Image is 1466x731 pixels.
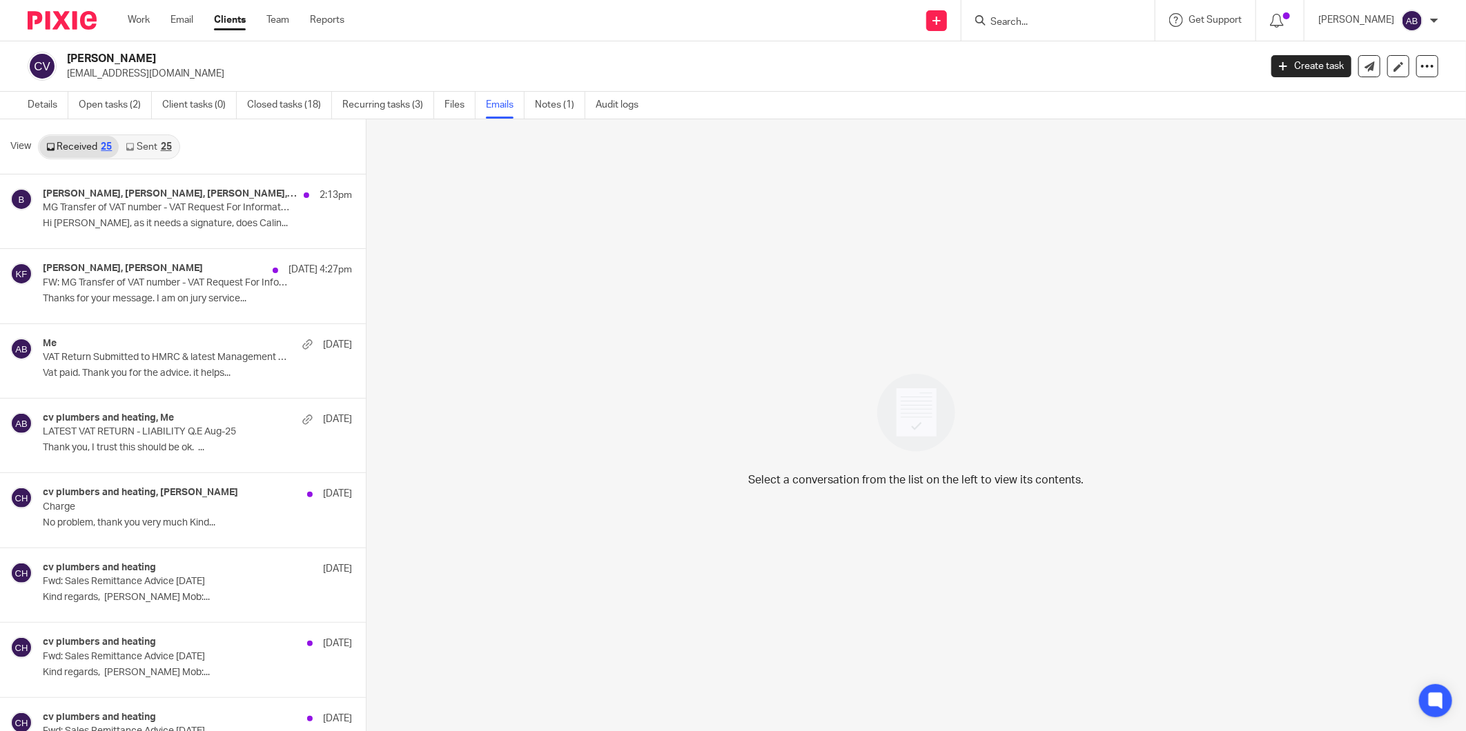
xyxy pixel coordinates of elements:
[43,368,352,379] p: Vat paid. Thank you for the advice. it helps...
[323,487,352,501] p: [DATE]
[43,576,290,588] p: Fwd: Sales Remittance Advice [DATE]
[128,13,150,27] a: Work
[43,277,290,289] p: FW: MG Transfer of VAT number - VAT Request For Information – OFFICE USE ONLY DO NOT AMEND SUBJEC...
[162,92,237,119] a: Client tasks (0)
[28,92,68,119] a: Details
[43,338,57,350] h4: Me
[289,263,352,277] p: [DATE] 4:27pm
[1189,15,1242,25] span: Get Support
[868,365,964,461] img: image
[323,562,352,576] p: [DATE]
[10,637,32,659] img: svg%3E
[43,263,203,274] h4: [PERSON_NAME], [PERSON_NAME]
[28,52,57,81] img: svg%3E
[43,218,352,230] p: Hi [PERSON_NAME], as it needs a signature, does Calin...
[342,92,434,119] a: Recurring tasks (3)
[247,92,332,119] a: Closed tasks (18)
[101,142,112,152] div: 25
[749,472,1084,488] p: Select a conversation from the list on the left to view its contents.
[67,52,1014,66] h2: [PERSON_NAME]
[266,13,289,27] a: Team
[43,592,352,603] p: Kind regards, [PERSON_NAME] Mob:...
[323,637,352,650] p: [DATE]
[170,13,193,27] a: Email
[323,338,352,352] p: [DATE]
[10,139,31,154] span: View
[67,67,1251,81] p: [EMAIL_ADDRESS][DOMAIN_NAME]
[43,637,156,648] h4: cv plumbers and heating
[43,352,290,363] p: VAT Return Submitted to HMRC & latest Management Accounts
[10,562,32,584] img: svg%3E
[323,412,352,426] p: [DATE]
[43,501,290,513] p: Charge
[10,188,32,210] img: svg%3E
[989,17,1113,29] input: Search
[10,412,32,434] img: svg%3E
[43,651,290,663] p: Fwd: Sales Remittance Advice [DATE]
[79,92,152,119] a: Open tasks (2)
[43,562,156,574] h4: cv plumbers and heating
[323,712,352,725] p: [DATE]
[10,487,32,509] img: svg%3E
[43,412,174,424] h4: cv plumbers and heating, Me
[486,92,525,119] a: Emails
[1401,10,1423,32] img: svg%3E
[43,487,238,499] h4: cv plumbers and heating, [PERSON_NAME]
[43,712,156,723] h4: cv plumbers and heating
[43,293,352,305] p: Thanks for your message. I am on jury service...
[43,426,290,438] p: LATEST VAT RETURN - LIABILITY Q.E Aug-25
[320,188,352,202] p: 2:13pm
[161,142,172,152] div: 25
[39,136,119,158] a: Received25
[43,667,352,679] p: Kind regards, [PERSON_NAME] Mob:...
[1318,13,1394,27] p: [PERSON_NAME]
[43,442,352,454] p: Thank you, I trust this should be ok. ...
[310,13,344,27] a: Reports
[43,202,290,214] p: MG Transfer of VAT number - VAT Request For Information – OFFICE USE ONLY DO NOT AMEND SUBJECT – ...
[28,11,97,30] img: Pixie
[214,13,246,27] a: Clients
[1271,55,1351,77] a: Create task
[596,92,649,119] a: Audit logs
[43,188,297,200] h4: [PERSON_NAME], [PERSON_NAME], [PERSON_NAME], [PERSON_NAME], [EMAIL_ADDRESS][DOMAIN_NAME]
[10,338,32,360] img: svg%3E
[444,92,476,119] a: Files
[43,517,352,529] p: No problem, thank you very much Kind...
[10,263,32,285] img: svg%3E
[119,136,178,158] a: Sent25
[535,92,585,119] a: Notes (1)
